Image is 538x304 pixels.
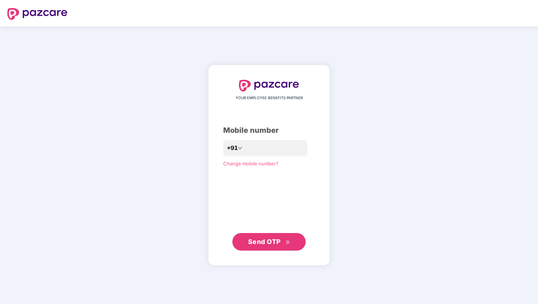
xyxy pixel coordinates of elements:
[232,233,306,251] button: Send OTPdouble-right
[239,80,299,91] img: logo
[248,238,281,245] span: Send OTP
[236,95,303,101] span: YOUR EMPLOYEE BENEFITS PARTNER
[238,146,242,150] span: down
[285,240,290,245] span: double-right
[7,8,67,20] img: logo
[227,143,238,153] span: +91
[223,125,315,136] div: Mobile number
[223,161,279,166] a: Change mobile number?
